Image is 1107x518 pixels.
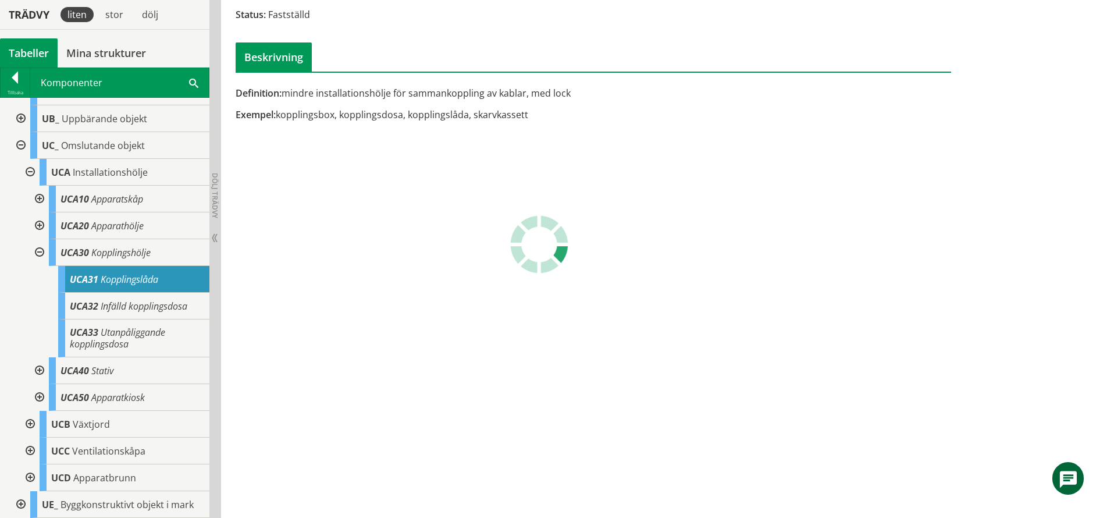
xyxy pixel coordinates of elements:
span: Växtjord [73,418,110,431]
div: dölj [135,7,165,22]
span: UCA40 [60,364,89,377]
span: Ventilationskåpa [72,445,145,457]
div: stor [98,7,130,22]
span: Byggkonstruktivt objekt i mark [60,498,194,511]
div: Komponenter [30,68,209,97]
span: UCB [51,418,70,431]
span: UE_ [42,498,58,511]
a: Mina strukturer [58,38,155,68]
div: liten [60,7,94,22]
span: Omslutande objekt [61,139,145,152]
div: Tillbaka [1,88,30,97]
span: Fastställd [268,8,310,21]
span: UCD [51,471,71,484]
div: mindre installationshölje för sammankoppling av kablar, med lock [236,87,706,100]
span: Definition: [236,87,282,100]
span: Uppbärande objekt [62,112,147,125]
span: Apparathölje [91,219,144,232]
span: Apparatbrunn [73,471,136,484]
div: kopplingsbox, kopplingsdosa, kopplingslåda, skarvkassett [236,108,706,121]
span: Sök i tabellen [189,76,198,88]
span: UCA20 [60,219,89,232]
span: Stativ [91,364,113,377]
span: UCA33 [70,326,98,339]
img: Laddar [510,215,568,274]
span: UCC [51,445,70,457]
span: Apparatskåp [91,193,143,205]
span: UC_ [42,139,59,152]
span: Kopplingslåda [101,273,158,286]
span: UB_ [42,112,59,125]
span: Infälld kopplingsdosa [101,300,187,313]
div: Trädvy [2,8,56,21]
span: UCA10 [60,193,89,205]
span: UCA32 [70,300,98,313]
span: Kopplingshölje [91,246,151,259]
span: Exempel: [236,108,276,121]
span: UCA50 [60,391,89,404]
span: Apparatkiosk [91,391,145,404]
span: UCA31 [70,273,98,286]
span: UCA [51,166,70,179]
span: Dölj trädvy [210,173,220,218]
span: Utanpåliggande kopplingsdosa [70,326,165,350]
div: Beskrivning [236,42,312,72]
span: Installationshölje [73,166,148,179]
span: UCA30 [60,246,89,259]
span: Status: [236,8,266,21]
